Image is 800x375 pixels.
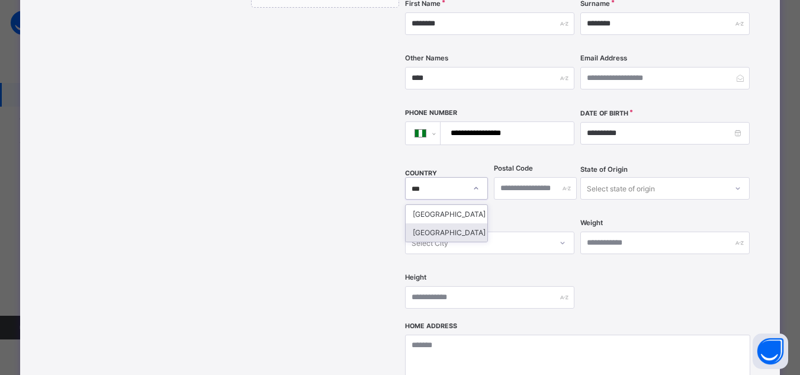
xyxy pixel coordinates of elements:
[580,54,627,62] label: Email Address
[580,110,628,117] label: Date of Birth
[405,169,437,177] span: COUNTRY
[494,164,533,172] label: Postal Code
[580,219,603,227] label: Weight
[412,232,448,254] div: Select City
[405,322,457,330] label: Home Address
[753,334,788,369] button: Open asap
[405,109,457,117] label: Phone Number
[406,223,487,242] div: [GEOGRAPHIC_DATA]
[580,165,628,174] span: State of Origin
[406,205,487,223] div: [GEOGRAPHIC_DATA]
[405,273,426,281] label: Height
[587,177,655,200] div: Select state of origin
[405,54,448,62] label: Other Names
